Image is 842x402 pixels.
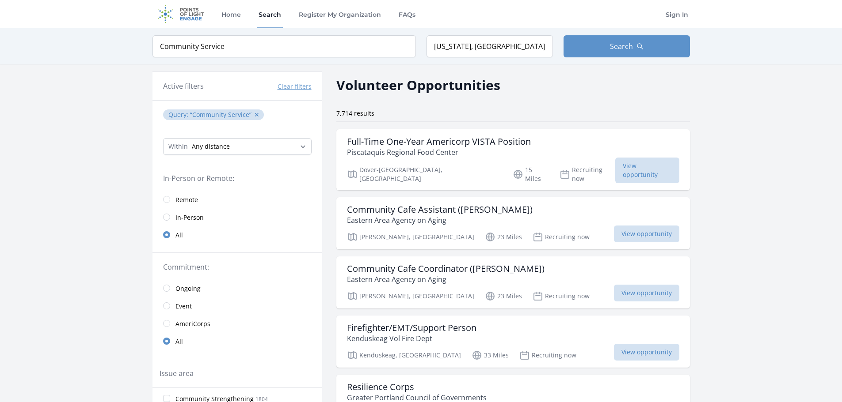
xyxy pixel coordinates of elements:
[472,350,509,361] p: 33 Miles
[336,197,690,249] a: Community Cafe Assistant ([PERSON_NAME]) Eastern Area Agency on Aging [PERSON_NAME], [GEOGRAPHIC_...
[347,232,474,242] p: [PERSON_NAME], [GEOGRAPHIC_DATA]
[278,82,312,91] button: Clear filters
[347,215,533,225] p: Eastern Area Agency on Aging
[175,319,210,328] span: AmeriCorps
[347,165,502,183] p: Dover-[GEOGRAPHIC_DATA], [GEOGRAPHIC_DATA]
[175,284,201,293] span: Ongoing
[175,337,183,346] span: All
[485,232,522,242] p: 23 Miles
[347,263,545,274] h3: Community Cafe Coordinator ([PERSON_NAME])
[347,323,476,333] h3: Firefighter/EMT/Support Person
[152,191,322,208] a: Remote
[152,332,322,350] a: All
[152,297,322,315] a: Event
[163,81,204,91] h3: Active filters
[175,195,198,204] span: Remote
[163,262,312,272] legend: Commitment:
[614,285,679,301] span: View opportunity
[485,291,522,301] p: 23 Miles
[190,110,251,119] q: Community Service
[347,291,474,301] p: [PERSON_NAME], [GEOGRAPHIC_DATA]
[614,344,679,361] span: View opportunity
[533,232,590,242] p: Recruiting now
[163,138,312,155] select: Search Radius
[336,129,690,190] a: Full-Time One-Year Americorp VISTA Position Piscataquis Regional Food Center Dover-[GEOGRAPHIC_DA...
[564,35,690,57] button: Search
[347,382,487,392] h3: Resilience Corps
[560,165,615,183] p: Recruiting now
[610,41,633,52] span: Search
[152,315,322,332] a: AmeriCorps
[347,274,545,285] p: Eastern Area Agency on Aging
[347,204,533,215] h3: Community Cafe Assistant ([PERSON_NAME])
[347,350,461,361] p: Kenduskeag, [GEOGRAPHIC_DATA]
[427,35,553,57] input: Location
[615,158,679,183] span: View opportunity
[347,136,531,147] h3: Full-Time One-Year Americorp VISTA Position
[168,110,190,119] span: Query :
[163,173,312,184] legend: In-Person or Remote:
[175,231,183,240] span: All
[163,395,170,402] input: Community Strengthening 1804
[160,368,194,379] legend: Issue area
[336,256,690,308] a: Community Cafe Coordinator ([PERSON_NAME]) Eastern Area Agency on Aging [PERSON_NAME], [GEOGRAPHI...
[513,165,549,183] p: 15 Miles
[614,225,679,242] span: View opportunity
[175,213,204,222] span: In-Person
[336,75,500,95] h2: Volunteer Opportunities
[152,35,416,57] input: Keyword
[254,110,259,119] button: ✕
[336,109,374,117] span: 7,714 results
[347,147,531,158] p: Piscataquis Regional Food Center
[336,316,690,368] a: Firefighter/EMT/Support Person Kenduskeag Vol Fire Dept Kenduskeag, [GEOGRAPHIC_DATA] 33 Miles Re...
[347,333,476,344] p: Kenduskeag Vol Fire Dept
[152,226,322,244] a: All
[519,350,576,361] p: Recruiting now
[175,302,192,311] span: Event
[152,279,322,297] a: Ongoing
[152,208,322,226] a: In-Person
[533,291,590,301] p: Recruiting now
